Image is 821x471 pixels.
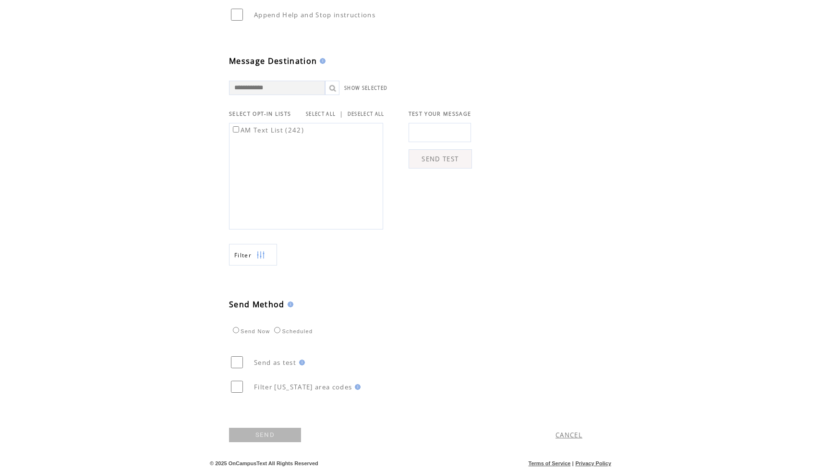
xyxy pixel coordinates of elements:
label: Scheduled [272,328,313,334]
a: SEND [229,428,301,442]
img: help.gif [296,360,305,365]
label: Send Now [230,328,270,334]
img: help.gif [285,302,293,307]
input: Scheduled [274,327,280,333]
span: | [339,109,343,118]
a: Terms of Service [529,460,571,466]
span: Filter [US_STATE] area codes [254,383,352,391]
span: Append Help and Stop instructions [254,11,375,19]
input: Send Now [233,327,239,333]
img: filters.png [256,244,265,266]
span: Message Destination [229,56,317,66]
a: CANCEL [555,431,582,439]
a: Privacy Policy [575,460,611,466]
span: SELECT OPT-IN LISTS [229,110,291,117]
a: SELECT ALL [306,111,336,117]
span: Show filters [234,251,252,259]
a: DESELECT ALL [348,111,385,117]
label: AM Text List (242) [231,126,304,134]
a: Filter [229,244,277,266]
span: | [572,460,574,466]
span: Send Method [229,299,285,310]
span: TEST YOUR MESSAGE [409,110,471,117]
span: © 2025 OnCampusText All Rights Reserved [210,460,318,466]
img: help.gif [352,384,361,390]
img: help.gif [317,58,326,64]
span: Send as test [254,358,296,367]
a: SEND TEST [409,149,472,169]
a: SHOW SELECTED [344,85,387,91]
input: AM Text List (242) [233,126,239,133]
